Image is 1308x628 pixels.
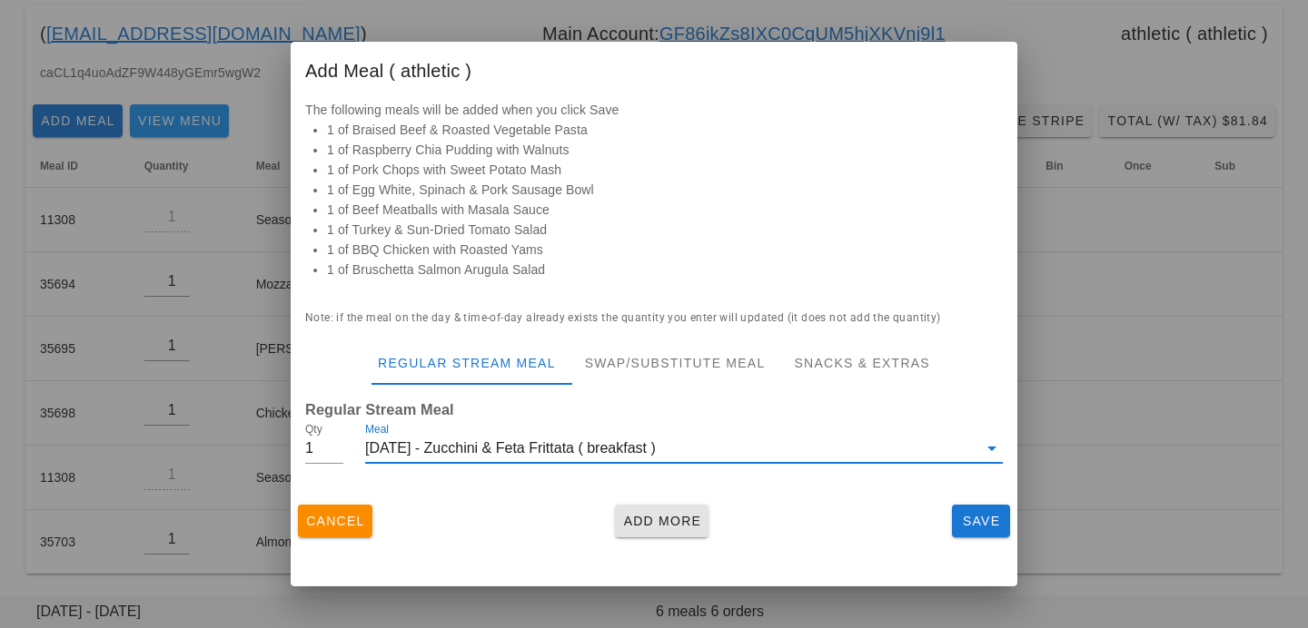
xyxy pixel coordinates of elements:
[779,341,944,385] div: Snacks & Extras
[327,180,1003,200] li: 1 of Egg White, Spinach & Pork Sausage Bowl
[327,200,1003,220] li: 1 of Beef Meatballs with Masala Sauce
[291,42,1017,100] div: Add Meal ( athletic )
[305,399,1003,419] h3: Regular Stream Meal
[305,423,322,437] label: Qty
[952,505,1010,537] button: Save
[615,505,708,537] button: Add More
[327,160,1003,180] li: 1 of Pork Chops with Sweet Potato Mash
[365,434,977,463] div: [DATE] - Zucchini & Feta Frittata ( breakfast )
[959,514,1003,528] span: Save
[327,240,1003,260] li: 1 of BBQ Chicken with Roasted Yams
[622,514,701,528] span: Add More
[365,423,389,437] label: Meal
[327,220,1003,240] li: 1 of Turkey & Sun-Dried Tomato Salad
[570,341,780,385] div: Swap/Substitute Meal
[363,341,570,385] div: Regular Stream Meal
[327,120,1003,140] li: 1 of Braised Beef & Roasted Vegetable Pasta
[327,140,1003,160] li: 1 of Raspberry Chia Pudding with Walnuts
[291,100,1017,294] div: The following meals will be added when you click Save
[305,514,365,528] span: Cancel
[305,309,1003,327] p: Note: if the meal on the day & time-of-day already exists the quantity you enter will updated (it...
[298,505,372,537] button: Cancel
[327,260,1003,280] li: 1 of Bruschetta Salmon Arugula Salad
